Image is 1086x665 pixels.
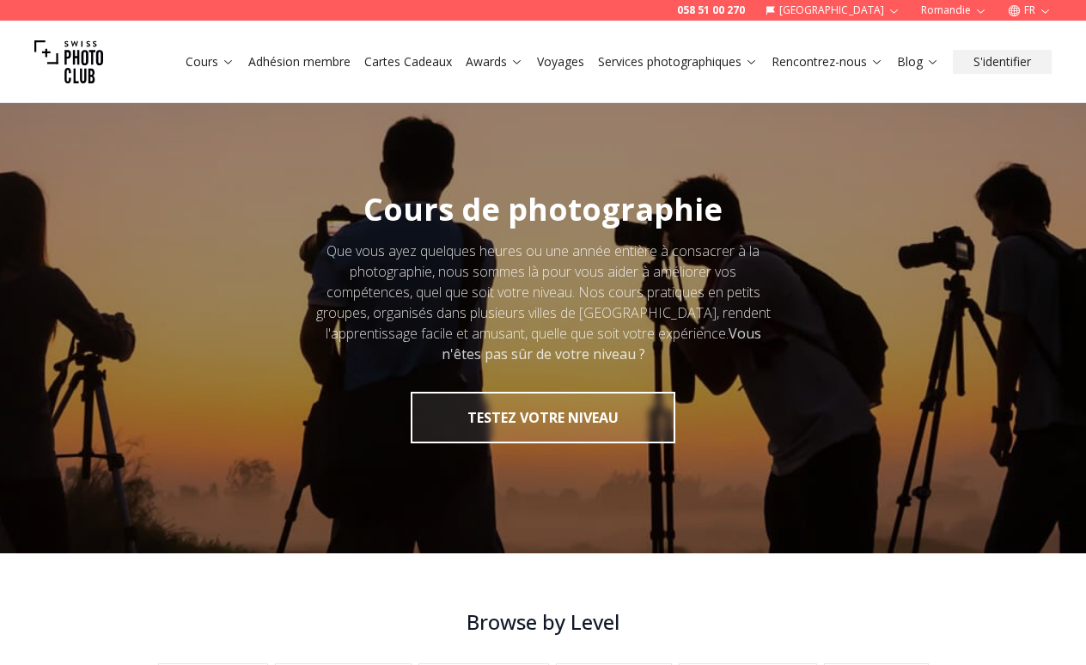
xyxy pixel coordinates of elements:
[772,53,883,70] a: Rencontrez-nous
[459,50,530,74] button: Awards
[466,53,523,70] a: Awards
[598,53,758,70] a: Services photographiques
[897,53,939,70] a: Blog
[241,50,357,74] button: Adhésion membre
[953,50,1052,74] button: S'identifier
[186,53,235,70] a: Cours
[357,50,459,74] button: Cartes Cadeaux
[179,50,241,74] button: Cours
[117,608,969,636] h3: Browse by Level
[591,50,765,74] button: Services photographiques
[411,392,675,443] button: TESTEZ VOTRE NIVEAU
[677,3,745,17] a: 058 51 00 270
[890,50,946,74] button: Blog
[309,241,777,364] div: Que vous ayez quelques heures ou une année entière à consacrer à la photographie, nous sommes là ...
[248,53,351,70] a: Adhésion membre
[363,188,723,230] span: Cours de photographie
[765,50,890,74] button: Rencontrez-nous
[34,27,103,96] img: Swiss photo club
[530,50,591,74] button: Voyages
[364,53,452,70] a: Cartes Cadeaux
[537,53,584,70] a: Voyages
